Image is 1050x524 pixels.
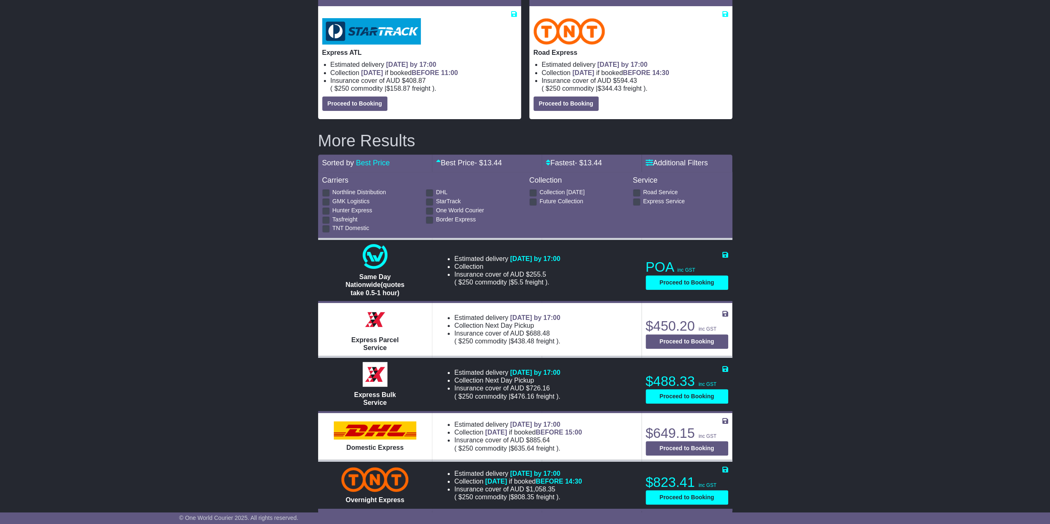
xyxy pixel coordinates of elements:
[510,314,560,321] span: [DATE] by 17:00
[514,338,534,345] span: 438.48
[633,176,728,185] div: Service
[454,384,550,392] span: Insurance cover of AUD $
[514,279,523,286] span: 5.5
[322,18,421,45] img: StarTrack: Express ATL
[454,314,635,322] li: Estimated delivery
[361,69,383,76] span: [DATE]
[485,478,582,485] span: if booked
[454,493,560,501] span: ( ).
[454,421,635,428] li: Estimated delivery
[510,255,560,262] span: [DATE] by 17:00
[646,490,728,505] button: Proceed to Booking
[575,159,602,167] span: - $
[546,159,602,167] a: Fastest- $13.44
[530,330,550,337] span: 688.48
[542,85,648,92] span: ( ).
[698,482,716,488] span: inc GST
[345,273,404,296] span: Same Day Nationwide(quotes take 0.5-1 hour)
[646,259,728,275] p: POA
[509,279,510,286] span: |
[652,69,669,76] span: 14:30
[540,198,583,205] label: Future Collection
[179,515,298,521] span: © One World Courier 2025. All rights reserved.
[454,485,555,493] span: Insurance cover of AUD $
[462,279,473,286] span: 250
[333,198,370,205] span: GMK Logistics
[346,496,404,503] span: Overnight Express
[514,493,534,501] span: 808.35
[483,159,502,167] span: 13.44
[646,441,728,456] button: Proceed to Booking
[386,61,437,68] span: [DATE] by 17:00
[536,338,554,345] span: Freight
[454,322,635,329] li: Collection
[462,493,473,501] span: 250
[363,244,387,269] img: One World Courier: Same Day Nationwide(quotes take 0.5-1 hour)
[330,61,517,68] li: Estimated delivery
[485,478,507,485] span: [DATE]
[544,85,644,92] span: $ $
[436,207,484,214] span: One World Courier
[617,77,637,84] span: 594.43
[542,77,637,85] span: Insurance cover of AUD $
[390,85,410,92] span: 158.87
[597,61,648,68] span: [DATE] by 17:00
[454,337,560,345] span: ( ).
[677,267,695,273] span: inc GST
[351,85,382,92] span: Commodity
[646,334,728,349] button: Proceed to Booking
[457,493,557,501] span: $ $
[646,159,708,167] a: Additional Filters
[530,486,555,493] span: 1,058.35
[475,393,507,400] span: Commodity
[530,385,550,392] span: 726.16
[475,279,507,286] span: Commodity
[514,393,534,400] span: 476.16
[509,393,510,400] span: |
[406,77,426,84] span: 408.87
[572,69,594,76] span: [DATE]
[509,445,510,452] span: |
[533,18,605,45] img: TNT Domestic: Road Express
[330,77,426,85] span: Insurance cover of AUD $
[454,392,560,400] span: ( ).
[330,85,437,92] span: ( ).
[454,278,549,286] span: ( ).
[549,85,560,92] span: 250
[338,85,349,92] span: 250
[322,176,521,185] div: Carriers
[565,478,582,485] span: 14:30
[454,369,635,376] li: Estimated delivery
[698,381,716,387] span: inc GST
[474,159,502,167] span: - $
[436,159,502,167] a: Best Price- $13.44
[536,445,554,452] span: Freight
[623,69,651,76] span: BEFORE
[510,470,560,477] span: [DATE] by 17:00
[457,445,557,452] span: $ $
[623,85,642,92] span: Freight
[646,389,728,404] button: Proceed to Booking
[436,216,476,223] span: Border Express
[441,69,458,76] span: 11:00
[643,189,678,196] span: Road Service
[514,445,534,452] span: 635.64
[454,436,550,444] span: Insurance cover of AUD $
[542,61,728,68] li: Estimated delivery
[351,336,399,351] span: Express Parcel Service
[646,275,728,290] button: Proceed to Booking
[454,270,546,278] span: Insurance cover of AUD $
[509,493,510,501] span: |
[485,322,534,329] span: Next Day Pickup
[536,478,563,485] span: BEFORE
[454,470,635,477] li: Estimated delivery
[529,176,625,185] div: Collection
[530,271,546,278] span: 255.5
[536,393,554,400] span: Freight
[485,377,534,384] span: Next Day Pickup
[333,85,432,92] span: $ $
[454,263,635,270] li: Collection
[330,69,517,77] li: Collection
[536,429,563,436] span: BEFORE
[646,474,728,491] p: $823.41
